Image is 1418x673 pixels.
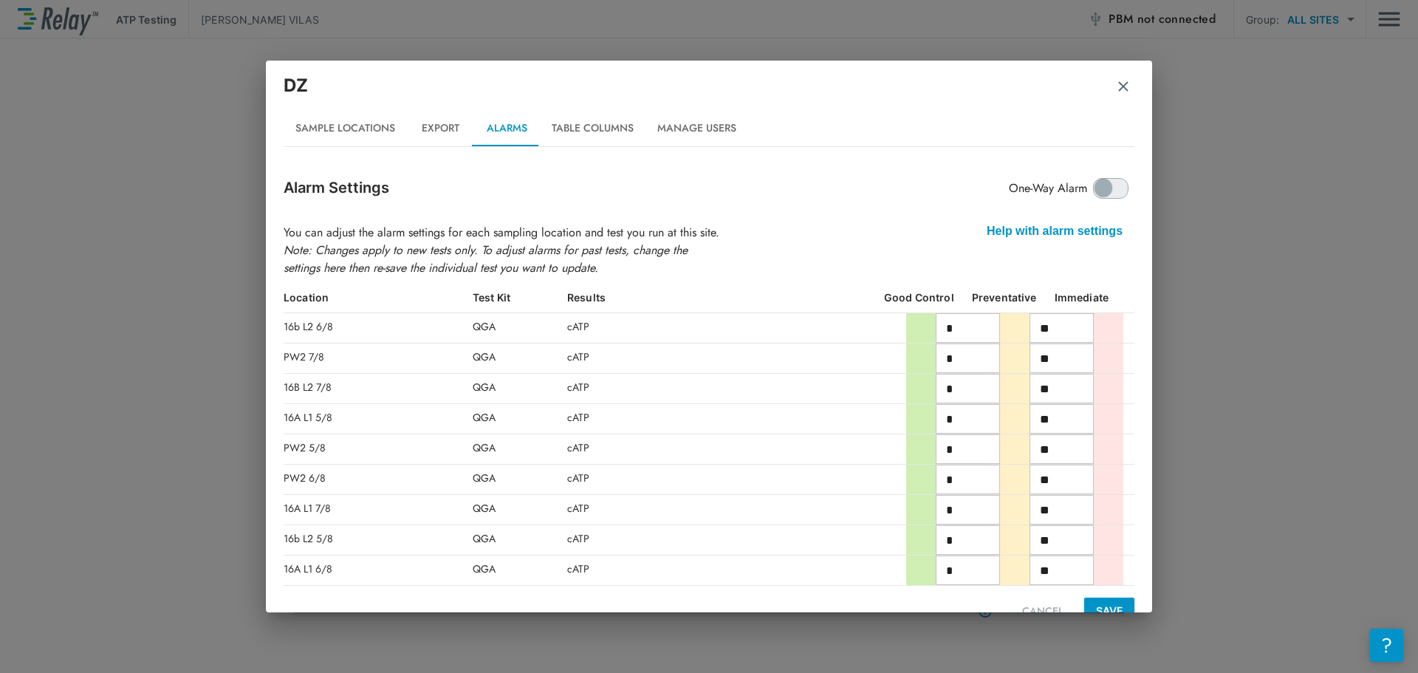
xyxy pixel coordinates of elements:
div: cATP [567,404,851,434]
div: 16A L1 7/8 [284,495,473,525]
div: PW2 5/8 [284,434,473,464]
div: 16A L1 5/8 [284,404,473,434]
img: Remove [1116,79,1131,94]
div: QGA [473,313,567,343]
div: cATP [567,495,851,525]
div: QGA [473,465,567,494]
button: Export [407,111,473,146]
span: One-Way Alarm [1009,180,1087,197]
div: QGA [473,404,567,434]
div: PW2 6/8 [284,465,473,494]
button: Alarms [473,111,540,146]
iframe: Resource center [1370,629,1403,662]
p: DZ [284,72,308,99]
div: cATP [567,374,851,403]
div: QGA [473,556,567,585]
div: QGA [473,374,567,403]
div: QGA [473,525,567,555]
button: CANCEL [1016,598,1069,625]
em: Note: Changes apply to new tests only. To adjust alarms for past tests, change the settings here ... [284,242,688,276]
div: 16b L2 5/8 [284,525,473,555]
div: Help with alarm settings [975,219,1134,243]
div: Preventative [972,289,1037,307]
div: Location [284,289,473,307]
p: Alarm Settings [284,177,389,199]
div: QGA [473,495,567,525]
div: cATP [567,556,851,585]
div: Good Control [884,289,954,307]
p: You can adjust the alarm settings for each sampling location and test you run at this site. [284,224,1134,277]
button: Sample Locations [284,111,407,146]
div: cATP [567,525,851,555]
div: cATP [567,344,851,373]
div: Test Kit [473,289,567,307]
div: cATP [567,434,851,464]
div: QGA [473,434,567,464]
button: Manage Users [645,111,748,146]
div: 16B L2 7/8 [284,374,473,403]
div: PW2 7/8 [284,344,473,373]
div: 16A L1 6/8 [284,556,473,585]
button: Table Columns [540,111,645,146]
div: QGA [473,344,567,373]
div: cATP [567,313,851,343]
div: 16b L2 6/8 [284,313,473,343]
div: Immediate [1055,289,1109,307]
div: Results [567,289,851,307]
div: cATP [567,465,851,494]
button: SAVE [1084,598,1134,624]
